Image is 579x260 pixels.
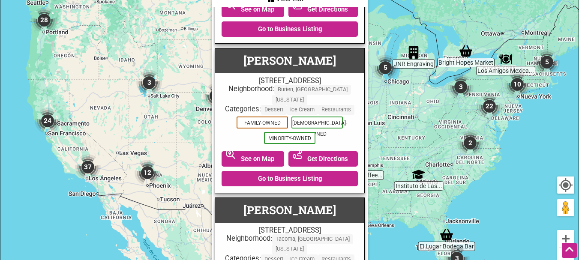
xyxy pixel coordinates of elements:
[203,83,229,109] div: 4
[222,2,284,17] a: See on Map
[237,117,288,129] span: Family-Owned
[264,132,315,144] span: Minority-Owned
[75,154,101,180] div: 37
[534,49,560,75] div: 5
[219,105,360,115] div: Categories:
[557,176,574,194] button: Your Location
[477,93,502,119] div: 22
[459,45,472,57] div: Bright Hopes Market
[274,85,351,95] span: Burien, [GEOGRAPHIC_DATA]
[135,160,160,185] div: 12
[372,55,398,81] div: 5
[272,95,307,105] span: [US_STATE]
[504,72,530,97] div: 10
[562,243,577,258] div: Scroll Back to Top
[31,7,57,33] div: 28
[288,2,358,17] a: Get Directions
[448,74,474,100] div: 3
[412,168,425,181] div: Instituto de Las Américas
[499,53,512,66] div: Los Amigos Mexican Restaurant
[261,105,287,115] span: Dessert
[136,70,162,96] div: 3
[440,228,453,241] div: El Lugar Bodega Bar
[318,105,354,115] span: Restaurants
[291,117,343,129] span: [DEMOGRAPHIC_DATA]-Owned
[219,85,360,105] div: Neighborhood:
[222,171,358,186] a: Go to Business Listing
[272,244,307,254] span: [US_STATE]
[243,203,336,217] a: [PERSON_NAME]
[35,108,60,134] div: 24
[222,21,358,37] a: Go to Business Listing
[219,226,360,234] div: [STREET_ADDRESS]
[243,53,336,68] a: [PERSON_NAME]
[272,234,353,244] span: Tacoma, [GEOGRAPHIC_DATA]
[222,151,284,167] a: See on Map
[407,46,420,59] div: JNR Engraving
[557,230,574,247] button: Acercar
[287,105,318,115] span: Ice Cream
[288,151,358,167] a: Get Directions
[457,130,483,156] div: 2
[557,199,574,216] button: Arrastra el hombrecito naranja al mapa para abrir Street View
[219,77,360,85] div: [STREET_ADDRESS]
[219,234,360,254] div: Neighborhood:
